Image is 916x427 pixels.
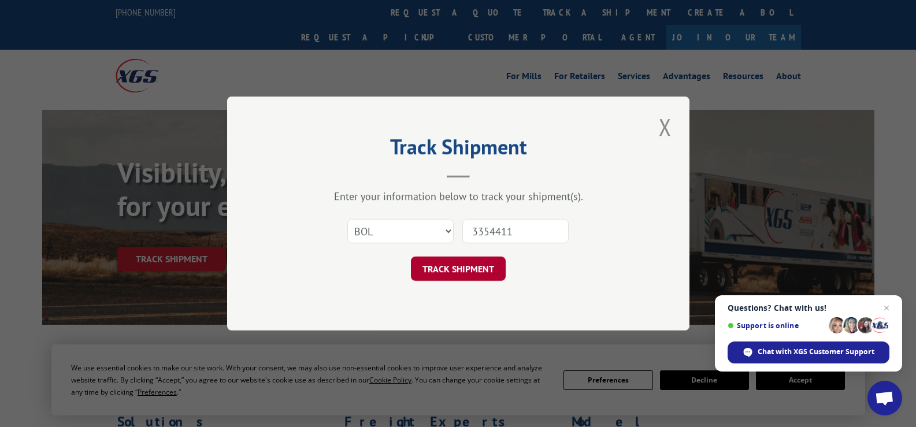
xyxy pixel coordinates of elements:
h2: Track Shipment [285,139,632,161]
span: Chat with XGS Customer Support [758,347,874,357]
button: Close modal [655,111,675,143]
div: Enter your information below to track your shipment(s). [285,190,632,203]
span: Questions? Chat with us! [728,303,889,313]
a: Open chat [867,381,902,415]
button: TRACK SHIPMENT [411,257,506,281]
span: Chat with XGS Customer Support [728,341,889,363]
input: Number(s) [462,219,569,243]
span: Support is online [728,321,825,330]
